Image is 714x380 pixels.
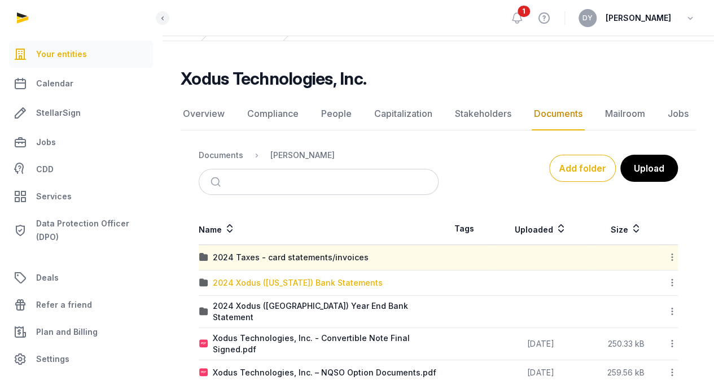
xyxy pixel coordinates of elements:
[9,264,153,291] a: Deals
[658,326,714,380] iframe: Chat Widget
[36,217,148,244] span: Data Protection Officer (DPO)
[199,150,243,161] div: Documents
[36,190,72,203] span: Services
[592,213,660,245] th: Size
[199,253,208,262] img: folder.svg
[606,11,671,25] span: [PERSON_NAME]
[213,277,383,289] div: 2024 Xodus ([US_STATE]) Bank Statements
[245,98,301,130] a: Compliance
[36,163,54,176] span: CDD
[549,155,616,182] button: Add folder
[579,9,597,27] button: DY
[603,98,647,130] a: Mailroom
[199,307,208,316] img: folder.svg
[36,298,92,312] span: Refer a friend
[439,213,490,245] th: Tags
[9,291,153,318] a: Refer a friend
[199,368,208,377] img: pdf.svg
[9,41,153,68] a: Your entities
[490,213,592,245] th: Uploaded
[582,15,593,21] span: DY
[620,155,678,182] button: Upload
[9,158,153,181] a: CDD
[9,346,153,373] a: Settings
[527,368,554,377] span: [DATE]
[9,70,153,97] a: Calendar
[319,98,354,130] a: People
[199,213,439,245] th: Name
[36,271,59,285] span: Deals
[453,98,514,130] a: Stakeholders
[518,6,530,17] span: 1
[36,106,81,120] span: StellarSign
[9,129,153,156] a: Jobs
[213,252,369,263] div: 2024 Taxes - card statements/invoices
[9,318,153,346] a: Plan and Billing
[181,68,366,89] h2: Xodus Technologies, Inc.
[36,325,98,339] span: Plan and Billing
[372,98,435,130] a: Capitalization
[36,47,87,61] span: Your entities
[213,367,436,378] div: Xodus Technologies, Inc. – NQSO Option Documents.pdf
[527,339,554,348] span: [DATE]
[36,136,56,149] span: Jobs
[665,98,691,130] a: Jobs
[36,77,73,90] span: Calendar
[532,98,585,130] a: Documents
[270,150,335,161] div: [PERSON_NAME]
[181,98,227,130] a: Overview
[199,142,439,169] nav: Breadcrumb
[181,98,696,130] nav: Tabs
[213,300,438,323] div: 2024 Xodus ([GEOGRAPHIC_DATA]) Year End Bank Statement
[36,352,69,366] span: Settings
[213,333,438,355] div: Xodus Technologies, Inc. - Convertible Note Final Signed.pdf
[199,278,208,287] img: folder.svg
[9,183,153,210] a: Services
[199,339,208,348] img: pdf.svg
[592,328,660,360] td: 250.33 kB
[204,169,230,194] button: Submit
[9,212,153,248] a: Data Protection Officer (DPO)
[9,99,153,126] a: StellarSign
